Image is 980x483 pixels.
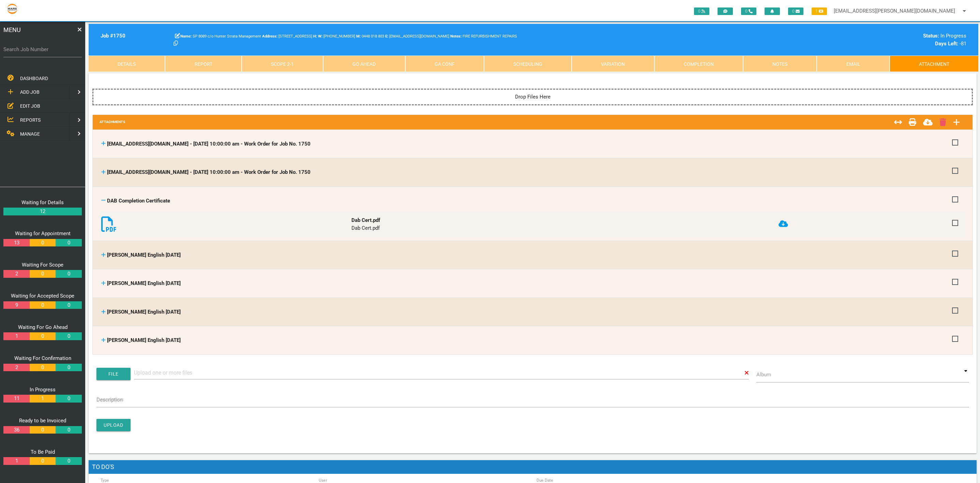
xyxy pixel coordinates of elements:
[20,131,40,137] span: MANAGE
[56,239,81,247] a: 0
[3,25,21,38] span: MENU
[356,34,384,39] span: Aqua therm pipes/fire repairs
[96,115,969,130] div: ATTACHMENTS
[572,56,654,72] a: Variation
[30,239,56,247] a: 0
[56,457,81,465] a: 0
[89,460,977,474] h1: To Do's
[30,387,56,393] a: In Progress
[30,301,56,309] a: 0
[96,419,131,431] a: Upload
[242,56,323,72] a: Scope 2-1
[18,324,67,330] a: Waiting For Go Ahead
[351,217,380,223] b: Dab Cert.pdf
[180,34,261,39] span: SP 8089 c/o Hunter Strata Management
[11,293,74,299] a: Waiting for Accepted Scope
[107,252,181,258] span: [PERSON_NAME] English [DATE]
[20,76,48,81] span: DASHBOARD
[788,7,803,15] span: 0
[779,220,788,228] a: Click to download
[56,301,81,309] a: 0
[405,56,484,72] a: GA Conf
[174,41,178,47] a: Click here copy customer information.
[3,332,29,340] a: 1
[935,41,958,47] b: Days Left:
[3,395,29,403] a: 11
[30,270,56,278] a: 0
[89,56,165,72] a: Details
[107,141,311,147] span: [EMAIL_ADDRESS][DOMAIN_NAME] - [DATE] 10:00:00 am - Work Order for Job No. 1750
[323,56,405,72] a: Go Ahead
[313,34,318,39] span: Home Phone
[923,33,939,39] b: Status:
[107,309,181,315] span: [PERSON_NAME] English [DATE]
[3,208,82,215] a: 12
[385,34,388,39] b: E:
[3,239,29,247] a: 13
[165,56,241,72] a: Report
[31,449,55,455] a: To Be Paid
[180,34,192,39] b: Name:
[743,56,817,72] a: Notes
[30,426,56,434] a: 0
[3,457,29,465] a: 1
[56,426,81,434] a: 0
[56,270,81,278] a: 0
[56,364,81,372] a: 0
[107,169,311,175] span: [EMAIL_ADDRESS][DOMAIN_NAME] - [DATE] 10:00:00 am - Work Order for Job No. 1750
[356,34,361,39] b: M:
[313,34,317,39] b: H:
[756,32,966,47] div: In Progress -81
[30,457,56,465] a: 0
[812,7,827,15] span: 1
[14,355,71,361] a: Waiting For Confirmation
[654,56,743,72] a: Completion
[56,395,81,403] a: 0
[107,198,170,204] span: DAB Completion Certificate
[817,56,889,72] a: Email
[134,367,749,379] input: Upload one or more files
[30,332,56,340] a: 0
[96,396,123,404] label: Description
[107,337,181,343] span: [PERSON_NAME] English [DATE]
[20,117,41,123] span: REPORTS
[20,103,40,109] span: EDIT JOB
[101,33,125,39] b: Job # 1750
[3,301,29,309] a: 9
[318,34,355,39] span: [PHONE_NUMBER]
[92,89,973,105] div: Drop Files Here
[890,56,978,72] a: Attachment
[3,46,82,54] label: Search Job Number
[19,418,66,424] a: Ready to be Invoiced
[262,34,277,39] b: Address:
[15,230,71,237] a: Waiting for Appointment
[450,34,517,39] span: FIRE REFURBISHMENT REPAIRS
[3,270,29,278] a: 2
[21,199,64,206] a: Waiting for Details
[385,34,449,39] span: [EMAIL_ADDRESS][DOMAIN_NAME]
[350,211,777,237] td: Dab Cert.pdf
[318,34,322,39] b: W:
[30,395,56,403] a: 1
[450,34,462,39] b: Notes:
[262,34,312,39] span: [STREET_ADDRESS]
[22,262,63,268] a: Waiting For Scope
[484,56,572,72] a: Scheduling
[107,280,181,286] span: [PERSON_NAME] English [DATE]
[694,7,709,15] span: 0
[30,364,56,372] a: 0
[3,364,29,372] a: 2
[3,426,29,434] a: 36
[20,90,40,95] span: ADD JOB
[56,332,81,340] a: 0
[7,3,18,14] img: s3file
[741,7,756,15] span: 0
